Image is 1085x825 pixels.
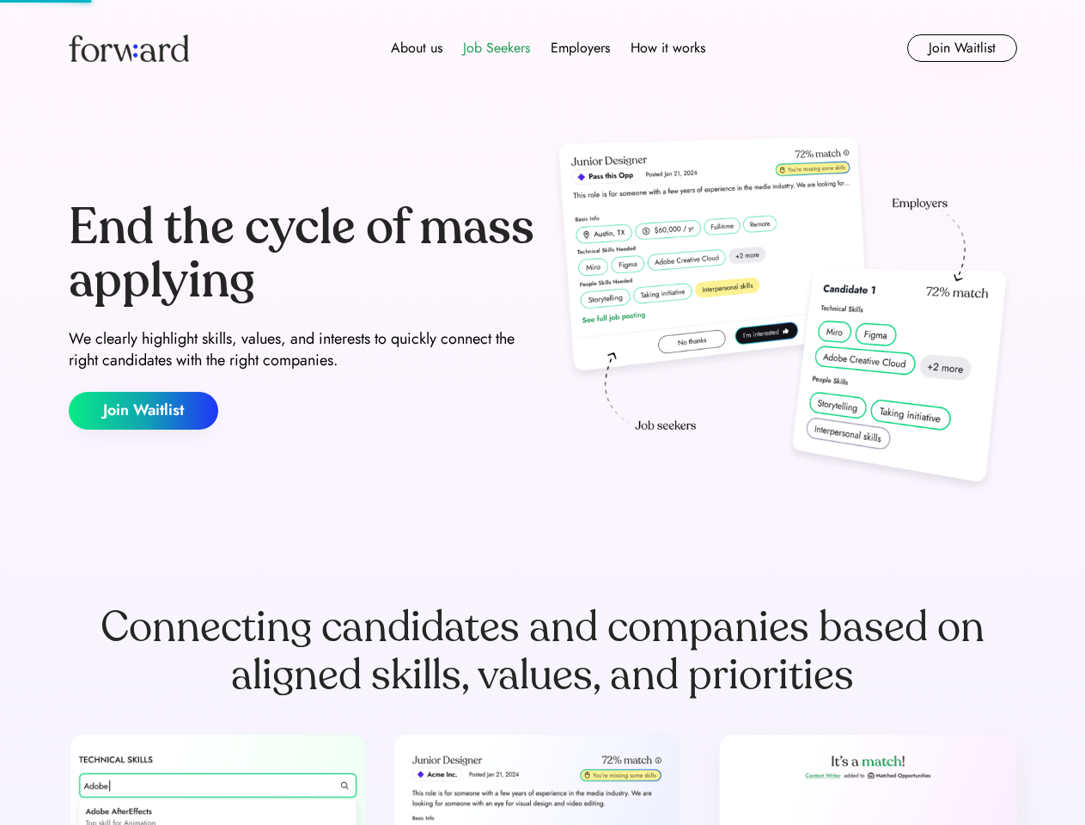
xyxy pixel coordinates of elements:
[69,603,1017,700] div: Connecting candidates and companies based on aligned skills, values, and priorities
[550,131,1017,500] img: hero-image.png
[551,38,610,58] div: Employers
[631,38,705,58] div: How it works
[69,34,189,62] img: Forward logo
[69,392,218,430] button: Join Waitlist
[69,328,536,371] div: We clearly highlight skills, values, and interests to quickly connect the right candidates with t...
[907,34,1017,62] button: Join Waitlist
[69,201,536,307] div: End the cycle of mass applying
[463,38,530,58] div: Job Seekers
[391,38,442,58] div: About us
